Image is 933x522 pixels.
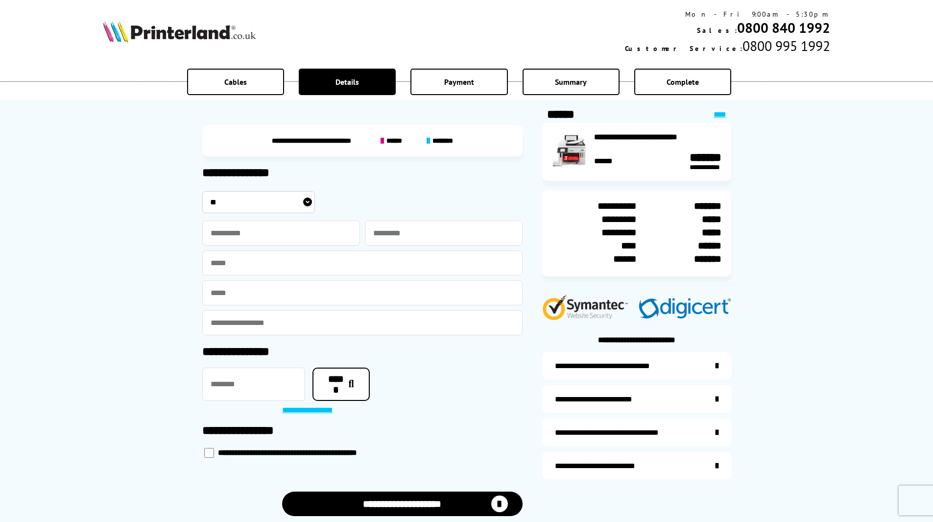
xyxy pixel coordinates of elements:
[555,77,587,87] span: Summary
[103,21,256,42] img: Printerland Logo
[542,385,731,413] a: items-arrive
[625,44,742,53] span: Customer Service:
[542,452,731,479] a: secure-website
[335,77,359,87] span: Details
[742,37,830,55] span: 0800 995 1992
[625,10,830,19] div: Mon - Fri 9:00am - 5:30pm
[737,19,830,37] a: 0800 840 1992
[667,77,699,87] span: Complete
[224,77,247,87] span: Cables
[444,77,474,87] span: Payment
[542,419,731,446] a: additional-cables
[697,26,737,35] span: Sales:
[542,352,731,379] a: additional-ink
